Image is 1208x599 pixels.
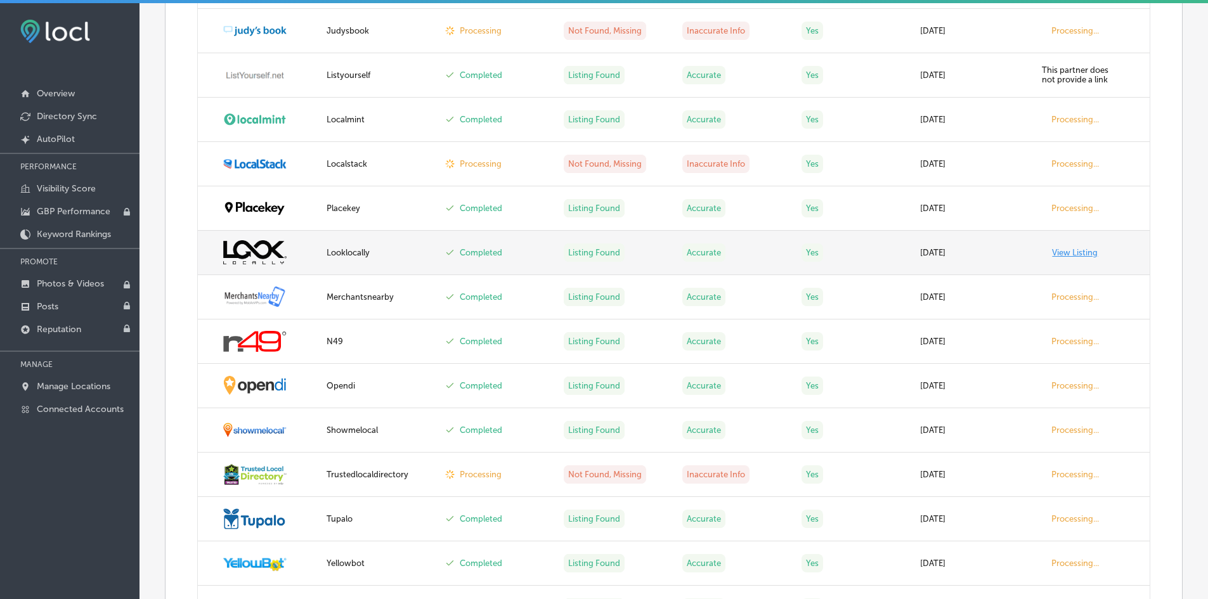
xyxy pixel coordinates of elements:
[682,377,725,395] label: Accurate
[912,53,1031,98] td: [DATE]
[564,110,625,129] label: Listing Found
[564,66,625,84] label: Listing Found
[327,70,430,80] div: Listyourself
[460,115,502,124] label: Completed
[37,183,96,194] p: Visibility Score
[564,554,625,572] label: Listing Found
[1052,248,1098,257] a: View Listing
[912,364,1031,408] td: [DATE]
[37,324,81,335] p: Reputation
[327,558,430,568] div: Yellowbot
[682,510,725,528] label: Accurate
[802,554,823,572] label: Yes
[682,66,725,84] label: Accurate
[223,200,287,217] img: placekey.png
[564,288,625,306] label: Listing Found
[37,111,97,122] p: Directory Sync
[1051,26,1099,35] label: Processing...
[564,199,625,217] label: Listing Found
[802,332,823,351] label: Yes
[37,381,110,392] p: Manage Locations
[37,229,111,240] p: Keyword Rankings
[564,510,625,528] label: Listing Found
[912,98,1031,142] td: [DATE]
[802,155,823,173] label: Yes
[223,112,287,126] img: localmint.png
[802,510,823,528] label: Yes
[460,381,502,390] label: Completed
[37,301,58,312] p: Posts
[802,22,823,40] label: Yes
[802,66,823,84] label: Yes
[460,514,502,524] label: Completed
[802,288,823,306] label: Yes
[912,319,1031,364] td: [DATE]
[460,558,502,568] label: Completed
[682,554,725,572] label: Accurate
[460,203,502,213] label: Completed
[682,199,725,217] label: Accurate
[37,404,124,415] p: Connected Accounts
[1042,65,1108,84] label: This partner does not provide a link
[460,26,502,35] label: Processing
[223,24,287,37] img: judysbook.png
[802,465,823,484] label: Yes
[460,70,502,80] label: Completed
[912,231,1031,275] td: [DATE]
[564,155,646,173] label: Not Found, Missing
[912,497,1031,541] td: [DATE]
[327,470,430,479] div: Trustedlocaldirectory
[327,203,430,213] div: Placekey
[1051,203,1099,213] label: Processing...
[223,555,287,572] img: yellowbot.png
[223,156,287,172] img: localstack.png
[327,337,430,346] div: N49
[912,275,1031,319] td: [DATE]
[1051,159,1099,169] label: Processing...
[327,381,430,390] div: Opendi
[802,377,823,395] label: Yes
[327,26,430,35] div: Judysbook
[327,514,430,524] div: Tupalo
[802,421,823,439] label: Yes
[460,159,502,169] label: Processing
[223,373,287,397] img: opendi.png
[327,292,430,302] div: Merchantsnearby
[327,115,430,124] div: Localmint
[682,465,750,484] label: Inaccurate Info
[682,155,750,173] label: Inaccurate Info
[912,541,1031,586] td: [DATE]
[223,508,287,529] img: tupalo.png
[20,20,90,43] img: fda3e92497d09a02dc62c9cd864e3231.png
[802,110,823,129] label: Yes
[327,425,430,435] div: Showmelocal
[682,110,725,129] label: Accurate
[37,278,104,289] p: Photos & Videos
[37,206,110,217] p: GBP Performance
[682,243,725,262] label: Accurate
[223,68,287,82] img: listyourself.png
[1051,514,1099,524] label: Processing...
[1051,292,1099,302] label: Processing...
[1051,425,1099,435] label: Processing...
[1051,337,1099,346] label: Processing...
[460,337,502,346] label: Completed
[223,329,287,354] img: n49.png
[912,186,1031,231] td: [DATE]
[1051,470,1099,479] label: Processing...
[327,159,430,169] div: Localstack
[564,332,625,351] label: Listing Found
[912,142,1031,186] td: [DATE]
[1051,115,1099,124] label: Processing...
[802,243,823,262] label: Yes
[1051,381,1099,390] label: Processing...
[223,464,287,485] img: trustedlocaldirectory.png
[37,88,75,99] p: Overview
[564,243,625,262] label: Listing Found
[37,134,75,145] p: AutoPilot
[460,292,502,302] label: Completed
[223,240,287,264] img: looklocally.png
[327,248,430,257] div: Looklocally
[912,408,1031,453] td: [DATE]
[682,22,750,40] label: Inaccurate Info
